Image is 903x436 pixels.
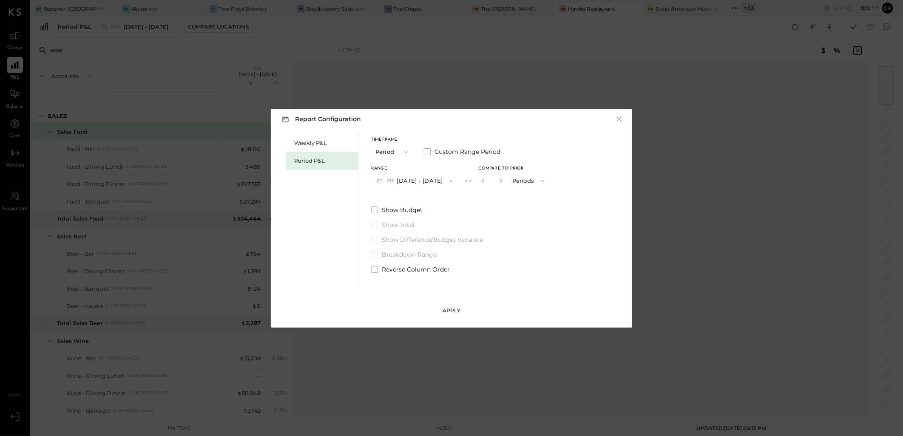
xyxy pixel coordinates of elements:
[382,235,483,244] span: Show Difference/Budget Variance
[382,206,423,214] span: Show Budget
[371,138,414,142] div: Timeframe
[371,144,414,160] button: Period
[430,304,473,317] button: Apply
[386,178,397,184] span: P01
[434,147,500,156] span: Custom Range Period
[280,114,361,125] h3: Report Configuration
[382,221,415,229] span: Show Total
[371,173,458,189] button: P01[DATE] - [DATE]
[294,157,354,165] div: Period P&L
[382,250,437,259] span: Breakdown Range
[371,167,458,171] div: Range
[479,167,524,171] span: Compare to Prior
[382,265,450,274] span: Reverse Column Order
[615,115,623,123] button: ×
[294,139,354,147] div: Weekly P&L
[443,307,460,314] div: Apply
[508,173,551,189] button: Periods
